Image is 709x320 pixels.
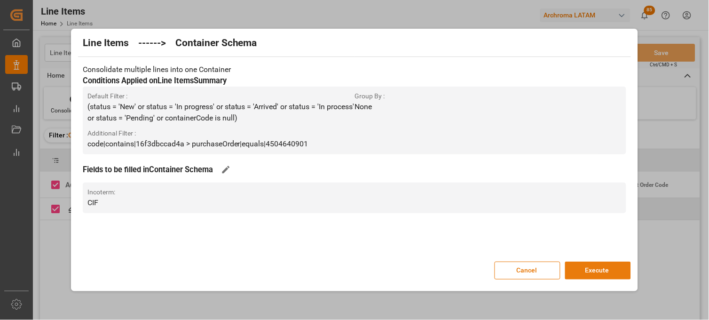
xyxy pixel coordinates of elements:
[354,91,622,101] span: Group By :
[87,197,354,208] p: CIF
[87,128,354,138] span: Additional Filter :
[495,262,560,280] button: Cancel
[83,75,626,87] h3: Conditions Applied on Line Items Summary
[175,36,257,51] h2: Container Schema
[138,36,166,51] h2: ------>
[87,101,354,124] p: (status = 'New' or status = 'In progress' or status = 'Arrived' or status = 'In process' or statu...
[83,164,213,176] h3: Fields to be filled in Container Schema
[87,187,354,197] span: Incoterm :
[87,91,354,101] span: Default Filter :
[83,64,626,75] p: Consolidate multiple lines into one Container
[354,101,622,112] p: None
[565,262,631,280] button: Execute
[87,138,354,150] p: code|contains|16f3dbccad4a > purchaseOrder|equals|4504640901
[83,36,129,51] h2: Line Items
